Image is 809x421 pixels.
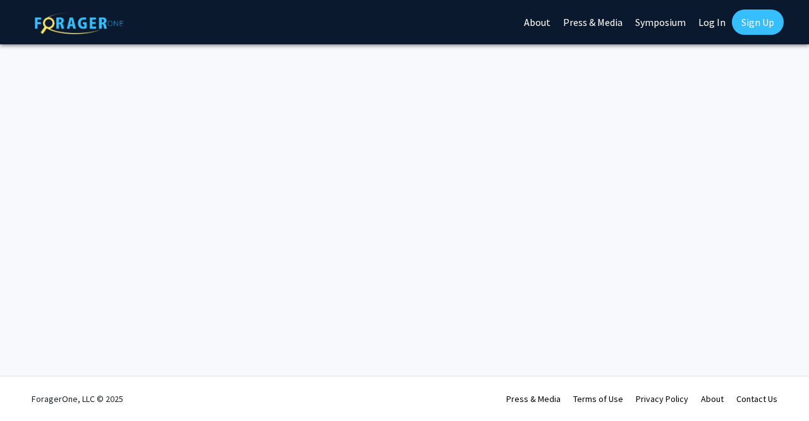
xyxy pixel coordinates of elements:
a: Sign Up [732,9,784,35]
a: Terms of Use [573,393,623,405]
a: Press & Media [506,393,561,405]
a: Privacy Policy [636,393,688,405]
img: ForagerOne Logo [35,12,123,34]
a: About [701,393,724,405]
a: Contact Us [736,393,777,405]
div: ForagerOne, LLC © 2025 [32,377,123,421]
